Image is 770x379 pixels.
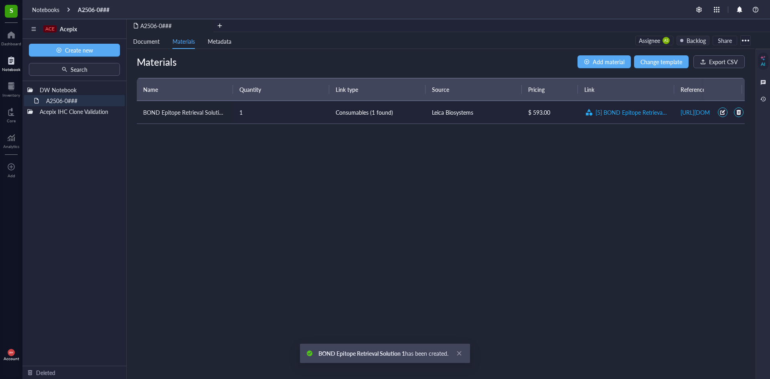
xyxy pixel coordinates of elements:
button: Share [713,36,737,45]
span: BOND Epitope Retrieval Solution 1 [143,108,230,116]
span: Add material [593,57,624,66]
span: Materials [172,37,195,45]
div: Inventory [2,93,20,97]
span: Create new [65,47,93,53]
td: Consumables (1 found) [329,101,426,124]
a: A2506-0### [78,6,109,13]
div: Assignee [639,36,660,45]
th: Name [137,78,233,101]
th: Quantity [233,78,329,101]
button: Create new [29,44,120,57]
div: Materials [137,55,176,68]
div: Analytics [3,144,19,149]
span: Metadata [208,37,231,45]
div: ACE [45,26,55,32]
button: Add material [577,55,631,68]
a: Notebook [2,54,20,72]
div: AI [761,61,765,67]
a: Core [7,105,16,123]
span: Export CSV [709,57,738,66]
a: Notebooks [32,6,59,13]
span: AS [664,39,668,43]
div: Dashboard [1,41,21,46]
a: Inventory [2,80,20,97]
div: Backlog [687,36,706,45]
span: Document [133,37,160,45]
th: Source [426,78,522,101]
span: close [456,351,462,356]
span: S [10,5,13,15]
th: Link [578,78,674,101]
span: Acepix [60,25,77,33]
td: Leica Biosystems [426,101,522,124]
a: Close [455,349,464,358]
span: Share [718,37,732,44]
div: A2506-0### [43,95,122,106]
th: Pricing [522,78,578,101]
button: Export CSV [693,55,745,68]
div: Acepix IHC Clone Validation [36,106,122,117]
span: DW [9,351,13,354]
div: Deleted [36,368,55,377]
th: Link type [329,78,426,101]
span: Change template [640,57,682,66]
div: Add [8,173,15,178]
a: Analytics [3,131,19,149]
div: DW Notebook [36,84,122,95]
span: has been created. [318,349,448,357]
a: Dashboard [1,28,21,46]
button: Change template [634,55,689,68]
div: Notebook [2,67,20,72]
td: $ 593.00 [522,101,578,124]
div: Core [7,118,16,123]
b: BOND Epitope Retrieval Solution 1 [318,349,405,357]
a: [5] BOND Epitope Retrieval Solution 1 [596,108,668,117]
a: [URL][DOMAIN_NAME] [681,108,740,116]
span: Search [71,66,87,73]
td: 1 [233,101,329,124]
button: Search [29,63,120,76]
div: Account [4,356,19,361]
